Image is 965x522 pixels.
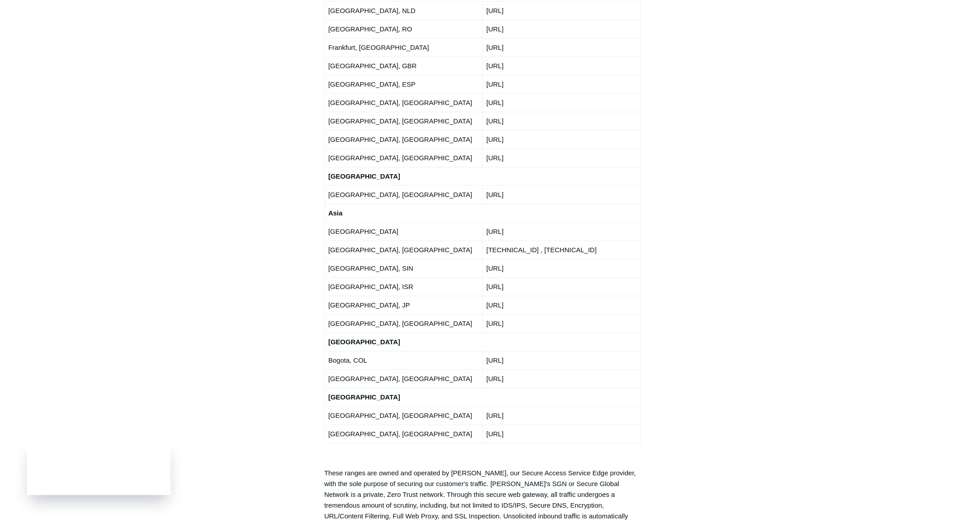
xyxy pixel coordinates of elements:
iframe: Todyl Status [27,443,170,495]
td: [URL] [482,277,640,296]
td: [GEOGRAPHIC_DATA] [324,222,482,241]
td: [GEOGRAPHIC_DATA], NLD [324,1,482,20]
td: [GEOGRAPHIC_DATA], JP [324,296,482,314]
td: [URL] [482,93,640,112]
td: [GEOGRAPHIC_DATA], [GEOGRAPHIC_DATA] [324,149,482,167]
td: [GEOGRAPHIC_DATA], ISR [324,277,482,296]
td: [GEOGRAPHIC_DATA], ESP [324,75,482,93]
td: [URL] [482,425,640,443]
td: [GEOGRAPHIC_DATA], [GEOGRAPHIC_DATA] [324,314,482,333]
strong: [GEOGRAPHIC_DATA] [328,172,400,180]
td: [URL] [482,75,640,93]
td: [URL] [482,296,640,314]
td: [URL] [482,38,640,57]
td: [URL] [482,406,640,425]
td: [URL] [482,314,640,333]
td: [URL] [482,185,640,204]
td: [URL] [482,57,640,75]
td: [GEOGRAPHIC_DATA], [GEOGRAPHIC_DATA] [324,369,482,388]
strong: [GEOGRAPHIC_DATA] [328,393,400,401]
td: [URL] [482,351,640,369]
td: [GEOGRAPHIC_DATA], [GEOGRAPHIC_DATA] [324,406,482,425]
td: [URL] [482,222,640,241]
td: [GEOGRAPHIC_DATA], [GEOGRAPHIC_DATA] [324,425,482,443]
td: [GEOGRAPHIC_DATA], GBR [324,57,482,75]
td: [GEOGRAPHIC_DATA], [GEOGRAPHIC_DATA] [324,93,482,112]
strong: [GEOGRAPHIC_DATA] [328,338,400,346]
td: [TECHNICAL_ID] , [TECHNICAL_ID] [482,241,640,259]
td: [GEOGRAPHIC_DATA], [GEOGRAPHIC_DATA] [324,185,482,204]
strong: Asia [328,209,343,217]
td: [GEOGRAPHIC_DATA], [GEOGRAPHIC_DATA] [324,130,482,149]
td: [GEOGRAPHIC_DATA], [GEOGRAPHIC_DATA] [324,241,482,259]
td: [URL] [482,369,640,388]
td: [GEOGRAPHIC_DATA], SIN [324,259,482,277]
td: Bogota, COL [324,351,482,369]
td: [URL] [482,112,640,130]
td: [GEOGRAPHIC_DATA], [GEOGRAPHIC_DATA] [324,112,482,130]
td: [URL] [482,259,640,277]
td: [URL] [482,149,640,167]
td: [URL] [482,130,640,149]
td: Frankfurt, [GEOGRAPHIC_DATA] [324,38,482,57]
td: [GEOGRAPHIC_DATA], RO [324,20,482,38]
td: [URL] [482,1,640,20]
td: [URL] [482,20,640,38]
